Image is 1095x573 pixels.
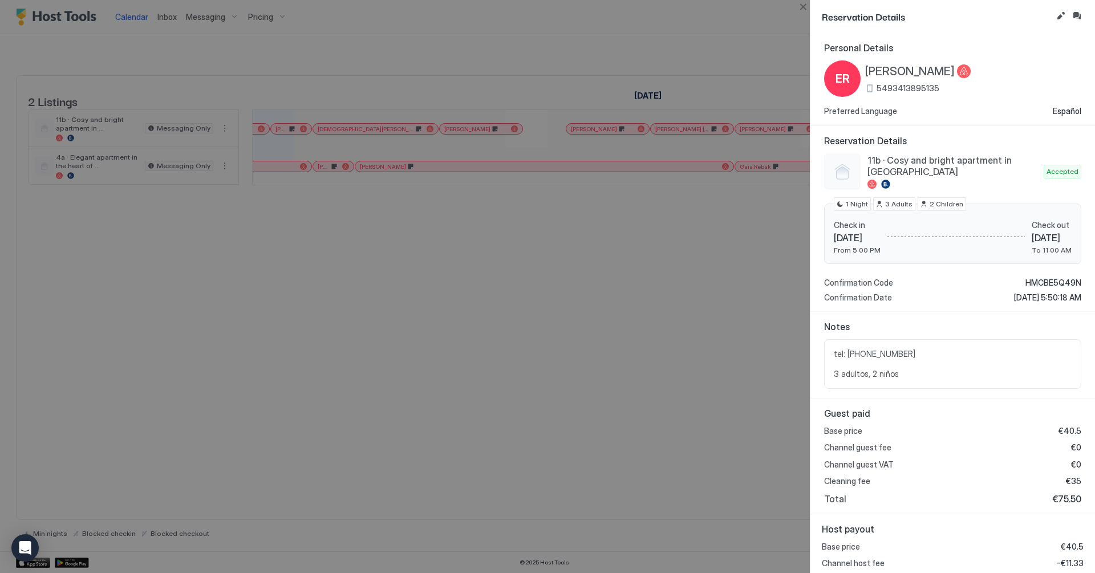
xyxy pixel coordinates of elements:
span: ER [836,70,850,87]
span: Reservation Details [824,135,1081,147]
span: Preferred Language [824,106,897,116]
span: Notes [824,321,1081,332]
span: Total [824,493,846,505]
span: [DATE] [1032,232,1072,243]
span: €75.50 [1052,493,1081,505]
span: €35 [1066,476,1081,486]
span: Accepted [1047,166,1078,177]
span: Channel host fee [822,558,885,568]
span: Confirmation Code [824,278,893,288]
span: €0 [1071,442,1081,453]
span: tel: [PHONE_NUMBER] 3 adultos, 2 niños [834,349,1072,379]
span: [PERSON_NAME] [865,64,955,79]
span: 1 Night [846,199,868,209]
span: €40.5 [1058,426,1081,436]
span: €40.5 [1061,542,1084,552]
span: From 5:00 PM [834,246,881,254]
span: Channel guest fee [824,442,891,453]
span: Personal Details [824,42,1081,54]
span: Cleaning fee [824,476,870,486]
span: 11b · Cosy and bright apartment in [GEOGRAPHIC_DATA] [867,155,1039,177]
span: Español [1053,106,1081,116]
span: 3 Adults [885,199,912,209]
span: Host payout [822,523,1084,535]
span: Guest paid [824,408,1081,419]
span: -€11.33 [1057,558,1084,568]
span: Check in [834,220,881,230]
span: 2 Children [930,199,963,209]
div: Open Intercom Messenger [11,534,39,562]
span: Confirmation Date [824,292,892,303]
span: Reservation Details [822,9,1052,23]
span: Base price [824,426,862,436]
button: Edit reservation [1054,9,1068,23]
button: Inbox [1070,9,1084,23]
span: To 11:00 AM [1032,246,1072,254]
span: HMCBE5Q49N [1025,278,1081,288]
span: [DATE] 5:50:18 AM [1014,292,1081,303]
span: Channel guest VAT [824,460,894,470]
span: [DATE] [834,232,881,243]
span: Base price [822,542,860,552]
span: €0 [1071,460,1081,470]
span: Check out [1032,220,1072,230]
span: 5493413895135 [877,83,939,94]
